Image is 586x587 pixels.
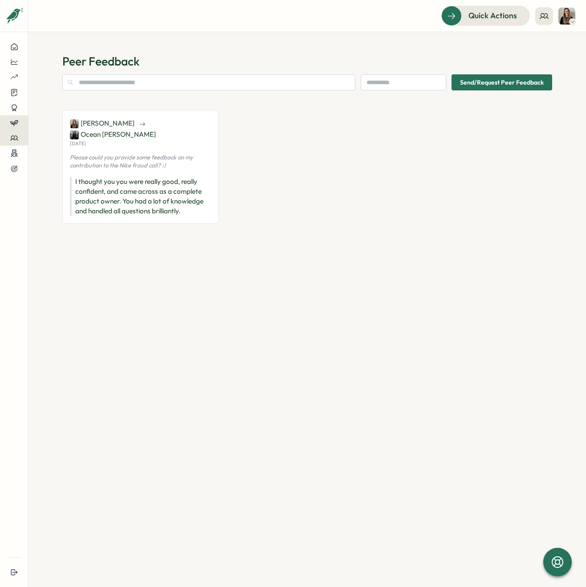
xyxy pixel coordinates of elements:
[558,8,575,24] img: Niamh Linton
[452,74,552,90] button: Send/Request Peer Feedback
[70,154,211,169] p: Please could you provide some feedback on my contribution to the Nike fraud call? :)
[70,130,79,139] img: Ocean Allen
[70,130,156,139] span: Ocean [PERSON_NAME]
[460,75,544,90] span: Send/Request Peer Feedback
[70,118,134,128] span: [PERSON_NAME]
[441,6,530,25] button: Quick Actions
[468,10,517,21] span: Quick Actions
[70,177,211,216] p: I thought you you were really good, really confident, and came across as a complete product owner...
[70,119,79,128] img: Niamh Linton
[70,141,86,147] p: [DATE]
[62,53,552,69] p: Peer Feedback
